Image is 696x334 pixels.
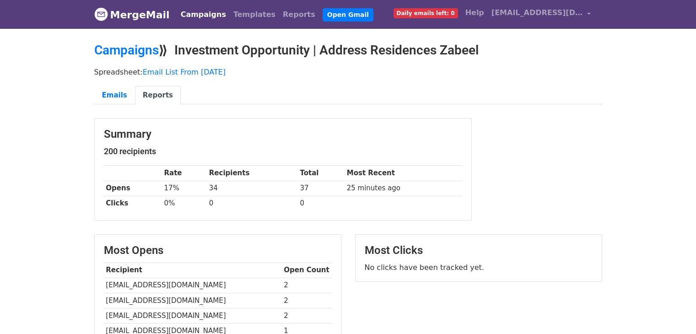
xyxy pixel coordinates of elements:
td: 34 [207,181,298,196]
a: Reports [135,86,181,105]
th: Opens [104,181,162,196]
h3: Most Opens [104,244,332,257]
td: [EMAIL_ADDRESS][DOMAIN_NAME] [104,293,282,308]
td: 0% [162,196,207,211]
a: Daily emails left: 0 [390,4,462,22]
td: [EMAIL_ADDRESS][DOMAIN_NAME] [104,308,282,323]
td: 25 minutes ago [345,181,462,196]
td: 2 [282,308,332,323]
a: Open Gmail [323,8,373,22]
td: 17% [162,181,207,196]
h3: Most Clicks [365,244,593,257]
td: 0 [207,196,298,211]
th: Recipient [104,263,282,278]
h2: ⟫ Investment Opportunity | Address Residences Zabeel [94,43,602,58]
a: Campaigns [94,43,159,58]
a: Emails [94,86,135,105]
h5: 200 recipients [104,146,462,156]
a: Email List From [DATE] [143,68,226,76]
a: Templates [230,5,279,24]
a: Campaigns [177,5,230,24]
a: Reports [279,5,319,24]
img: MergeMail logo [94,7,108,21]
span: Daily emails left: 0 [394,8,458,18]
a: [EMAIL_ADDRESS][DOMAIN_NAME] [488,4,595,25]
p: Spreadsheet: [94,67,602,77]
a: Help [462,4,488,22]
th: Rate [162,166,207,181]
h3: Summary [104,128,462,141]
th: Clicks [104,196,162,211]
th: Most Recent [345,166,462,181]
th: Recipients [207,166,298,181]
td: 37 [298,181,345,196]
span: [EMAIL_ADDRESS][DOMAIN_NAME] [491,7,583,18]
td: [EMAIL_ADDRESS][DOMAIN_NAME] [104,278,282,293]
td: 2 [282,293,332,308]
p: No clicks have been tracked yet. [365,263,593,272]
a: MergeMail [94,5,170,24]
th: Total [298,166,345,181]
th: Open Count [282,263,332,278]
td: 2 [282,278,332,293]
td: 0 [298,196,345,211]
